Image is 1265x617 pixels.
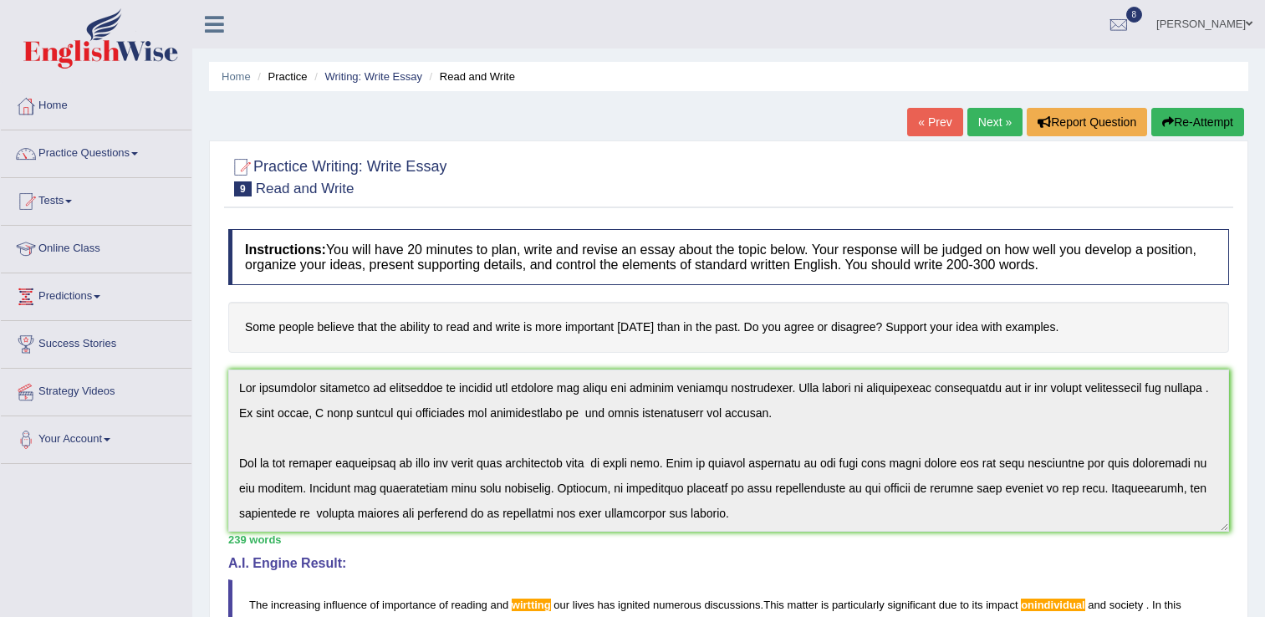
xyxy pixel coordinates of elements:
[653,599,701,611] span: numerous
[228,229,1229,285] h4: You will have 20 minutes to plan, write and revise an essay about the topic below. Your response ...
[228,302,1229,353] h4: Some people believe that the ability to read and write is more important [DATE] than in the past....
[907,108,962,136] a: « Prev
[1146,599,1150,611] span: Don’t put a space before the full stop. (did you mean: .)
[618,599,650,611] span: ignited
[324,599,367,611] span: influence
[249,599,268,611] span: The
[1088,599,1106,611] span: and
[228,155,446,196] h2: Practice Writing: Write Essay
[763,599,784,611] span: This
[1,130,191,172] a: Practice Questions
[426,69,515,84] li: Read and Write
[1151,108,1244,136] button: Re-Attempt
[222,70,251,83] a: Home
[887,599,936,611] span: significant
[1,178,191,220] a: Tests
[1,226,191,268] a: Online Class
[256,181,355,196] small: Read and Write
[271,599,320,611] span: increasing
[597,599,615,611] span: has
[1109,599,1143,611] span: society
[451,599,487,611] span: reading
[704,599,760,611] span: discussions
[832,599,885,611] span: particularly
[1143,599,1146,611] span: Don’t put a space before the full stop. (did you mean: .)
[573,599,594,611] span: lives
[960,599,969,611] span: to
[439,599,448,611] span: of
[512,599,551,611] span: Possible spelling mistake found. (did you mean: witting)
[553,599,569,611] span: our
[1027,108,1147,136] button: Report Question
[245,242,326,257] b: Instructions:
[1126,7,1143,23] span: 8
[253,69,307,84] li: Practice
[986,599,1018,611] span: impact
[228,532,1229,548] div: 239 words
[490,599,508,611] span: and
[370,599,380,611] span: of
[1,83,191,125] a: Home
[1021,599,1085,611] span: Possible spelling mistake found. (did you mean: on individual)
[1152,599,1161,611] span: In
[234,181,252,196] span: 9
[1,416,191,458] a: Your Account
[324,70,422,83] a: Writing: Write Essay
[787,599,818,611] span: matter
[939,599,957,611] span: due
[967,108,1023,136] a: Next »
[821,599,829,611] span: is
[1164,599,1181,611] span: this
[1,321,191,363] a: Success Stories
[1,369,191,410] a: Strategy Videos
[972,599,983,611] span: its
[382,599,436,611] span: importance
[1,273,191,315] a: Predictions
[228,556,1229,571] h4: A.I. Engine Result:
